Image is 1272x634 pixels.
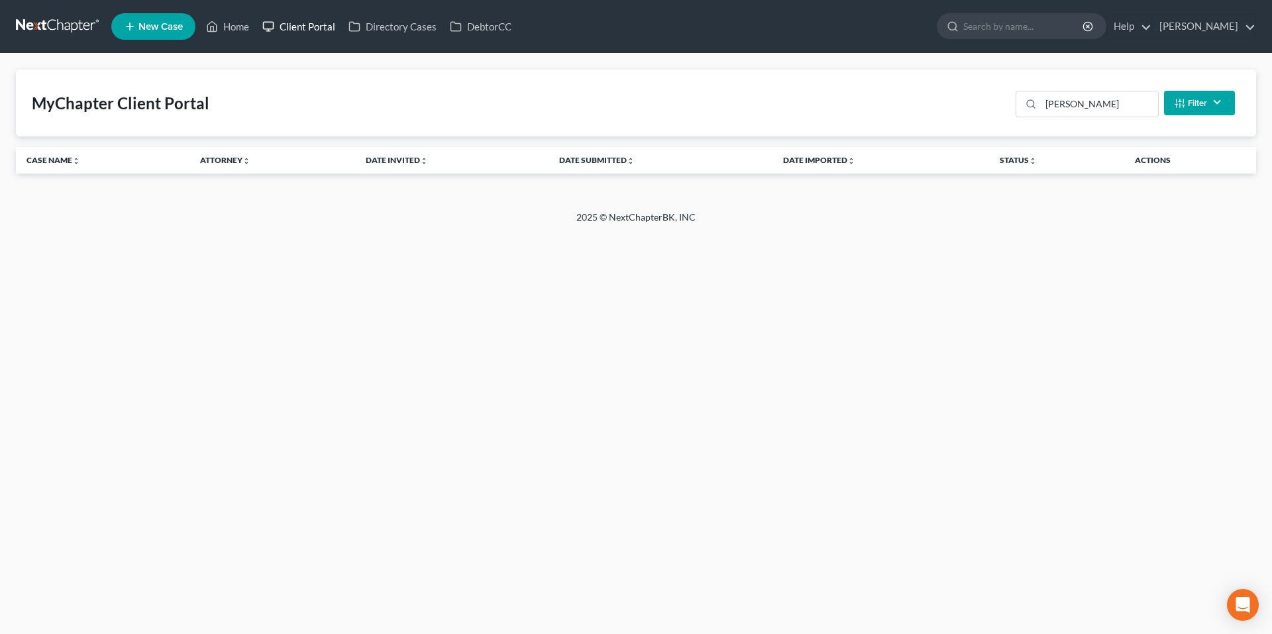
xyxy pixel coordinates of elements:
a: Attorneyunfold_more [200,155,250,165]
input: Search by name... [963,14,1085,38]
a: Directory Cases [342,15,443,38]
a: DebtorCC [443,15,518,38]
a: Case Nameunfold_more [26,155,80,165]
a: Client Portal [256,15,342,38]
a: Date Submittedunfold_more [559,155,635,165]
th: Actions [1124,147,1256,174]
a: Help [1107,15,1151,38]
div: MyChapter Client Portal [32,93,209,114]
i: unfold_more [847,157,855,165]
i: unfold_more [1029,157,1037,165]
input: Search... [1041,91,1158,117]
a: Statusunfold_more [1000,155,1037,165]
div: Open Intercom Messenger [1227,589,1259,621]
div: 2025 © NextChapterBK, INC [258,211,1014,235]
span: New Case [138,22,183,32]
a: Home [199,15,256,38]
i: unfold_more [242,157,250,165]
button: Filter [1164,91,1235,115]
i: unfold_more [627,157,635,165]
i: unfold_more [420,157,428,165]
a: Date Invitedunfold_more [366,155,428,165]
a: [PERSON_NAME] [1153,15,1255,38]
i: unfold_more [72,157,80,165]
a: Date Importedunfold_more [783,155,855,165]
